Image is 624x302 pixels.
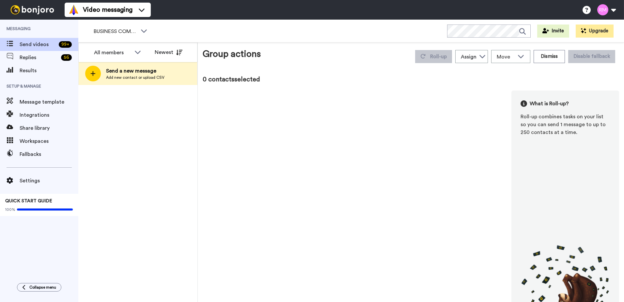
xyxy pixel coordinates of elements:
[20,67,78,75] span: Results
[537,25,569,38] button: Invite
[530,100,569,108] span: What is Roll-up?
[106,67,164,75] span: Send a new message
[430,54,447,59] span: Roll-up
[415,50,452,63] button: Roll-up
[568,50,615,63] button: Disable fallback
[461,53,476,61] div: Assign
[5,207,15,212] span: 100%
[20,111,78,119] span: Integrations
[20,98,78,106] span: Message template
[497,53,514,61] span: Move
[94,49,131,57] div: All members
[203,47,261,63] div: Group actions
[20,54,58,61] span: Replies
[8,5,57,14] img: bj-logo-header-white.svg
[534,50,565,63] button: Dismiss
[20,150,78,158] span: Fallbacks
[203,75,619,84] div: 0 contacts selected
[576,25,614,38] button: Upgrade
[83,5,133,14] span: Video messaging
[69,5,79,15] img: vm-color.svg
[5,199,52,203] span: QUICK START GUIDE
[17,283,61,292] button: Collapse menu
[521,113,610,136] div: Roll-up combines tasks on your list so you can send 1 message to up to 250 contacts at a time.
[20,124,78,132] span: Share library
[20,177,78,185] span: Settings
[94,27,137,35] span: BUSINESS COMMAND CENTER
[20,41,56,48] span: Send videos
[106,75,164,80] span: Add new contact or upload CSV
[150,46,187,59] button: Newest
[61,54,72,61] div: 56
[20,137,78,145] span: Workspaces
[29,285,56,290] span: Collapse menu
[59,41,72,48] div: 99 +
